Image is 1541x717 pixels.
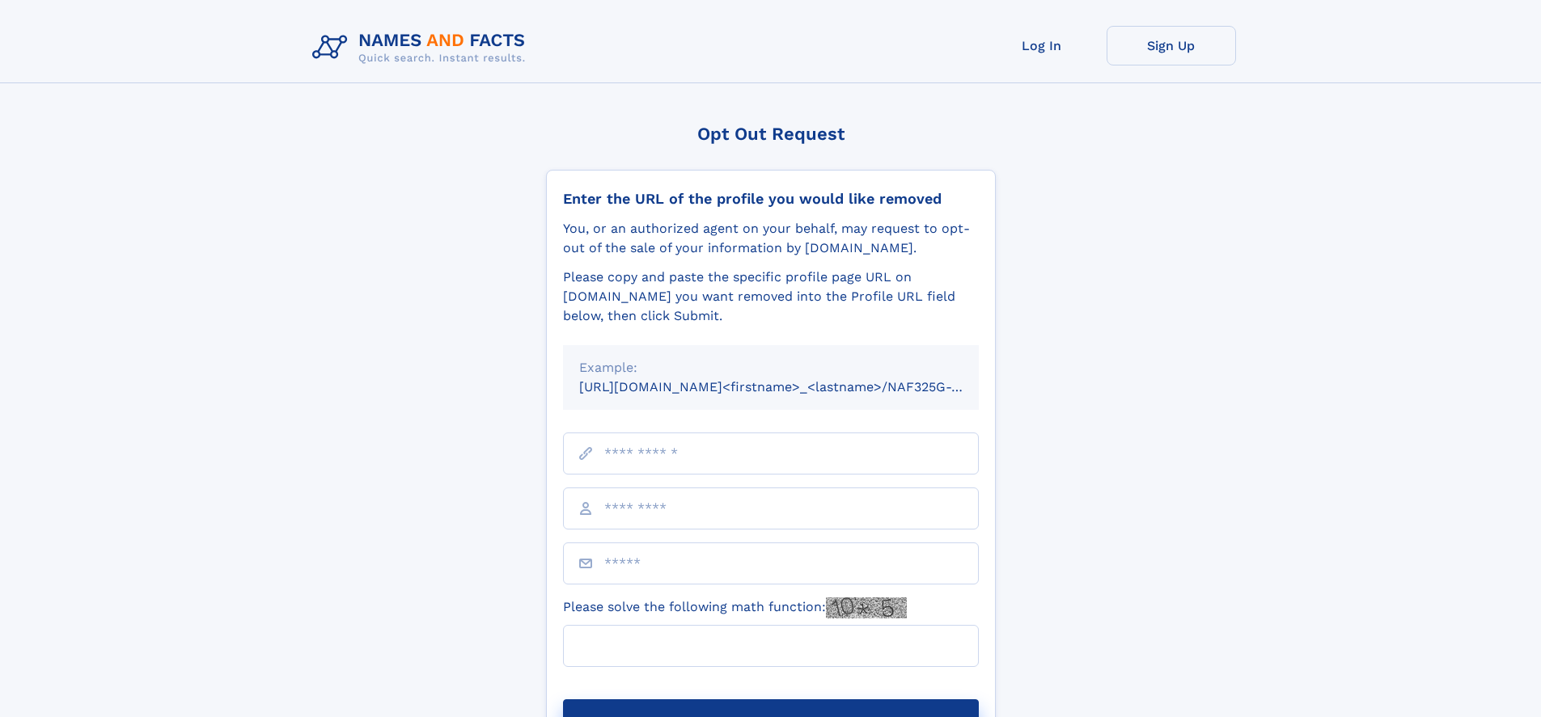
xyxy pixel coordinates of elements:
[563,190,979,208] div: Enter the URL of the profile you would like removed
[563,268,979,326] div: Please copy and paste the specific profile page URL on [DOMAIN_NAME] you want removed into the Pr...
[563,219,979,258] div: You, or an authorized agent on your behalf, may request to opt-out of the sale of your informatio...
[546,124,996,144] div: Opt Out Request
[579,358,963,377] div: Example:
[563,597,907,618] label: Please solve the following math function:
[306,26,539,70] img: Logo Names and Facts
[579,379,1010,394] small: [URL][DOMAIN_NAME]<firstname>_<lastname>/NAF325G-xxxxxxxx
[1107,26,1236,65] a: Sign Up
[977,26,1107,65] a: Log In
